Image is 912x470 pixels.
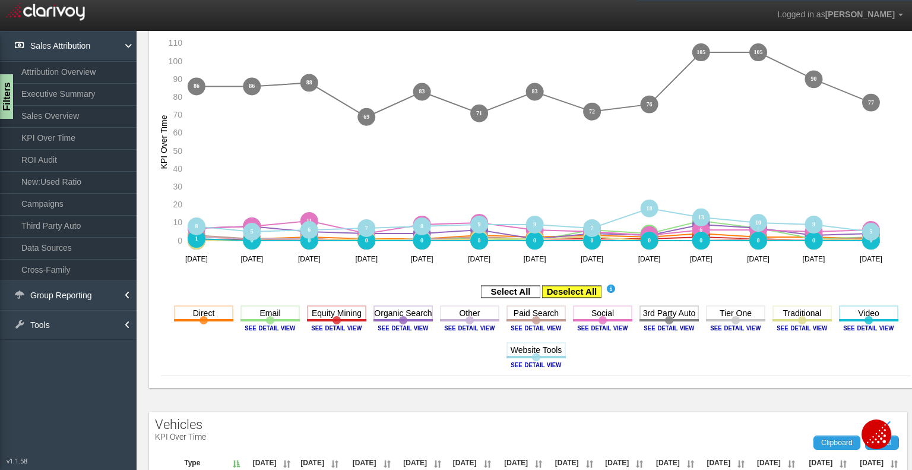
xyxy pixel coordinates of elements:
[468,255,491,263] text: [DATE]
[581,255,604,263] text: [DATE]
[871,235,874,242] text: 1
[748,255,771,263] text: [DATE]
[756,219,762,226] text: 10
[591,228,594,235] text: 5
[298,255,321,263] text: [DATE]
[251,228,254,235] text: 5
[173,92,182,102] text: 80
[534,226,537,233] text: 6
[701,221,704,228] text: 9
[411,255,433,263] text: [DATE]
[479,226,482,233] text: 6
[155,417,202,432] span: Vehicles
[699,217,705,224] text: 11
[878,415,895,433] i: Show / Hide Data Table
[195,225,198,231] text: 7
[365,235,368,242] text: 1
[479,237,482,244] text: 0
[306,217,312,224] text: 11
[308,235,311,242] text: 1
[251,235,254,242] text: 1
[803,255,826,263] text: [DATE]
[648,232,651,238] text: 3
[534,235,537,242] text: 1
[173,200,182,209] text: 20
[648,230,651,236] text: 4
[871,226,874,233] text: 6
[871,237,874,244] text: 0
[155,433,206,441] p: KPI Over Time
[159,115,169,169] text: KPI Over Time
[758,237,761,244] text: 0
[365,225,368,231] text: 7
[169,56,183,65] text: 100
[533,88,539,94] text: 83
[421,221,424,228] text: 9
[647,205,653,212] text: 18
[251,223,254,229] text: 8
[421,223,424,229] text: 8
[365,237,368,244] text: 0
[813,436,860,450] a: Clipboard
[768,1,912,29] a: Logged in as[PERSON_NAME]
[813,237,816,244] text: 0
[534,237,537,244] text: 0
[419,88,425,94] text: 83
[590,108,596,115] text: 72
[173,146,182,156] text: 50
[755,49,764,55] text: 105
[194,83,199,89] text: 86
[173,182,182,191] text: 30
[356,255,378,263] text: [DATE]
[591,237,594,244] text: 0
[699,214,705,220] text: 13
[173,164,182,174] text: 40
[777,10,825,19] span: Logged in as
[758,234,761,240] text: 2
[813,228,816,235] text: 5
[813,221,816,228] text: 9
[861,255,883,263] text: [DATE]
[195,223,198,229] text: 8
[647,101,653,108] text: 76
[195,235,198,242] text: 1
[477,110,483,116] text: 71
[421,230,424,236] text: 4
[758,235,761,242] text: 1
[195,232,198,238] text: 3
[308,226,311,233] text: 6
[871,228,874,235] text: 5
[591,225,594,231] text: 7
[173,74,182,84] text: 90
[173,110,182,119] text: 70
[479,221,482,228] text: 9
[421,235,424,242] text: 1
[591,234,594,240] text: 2
[479,234,482,240] text: 2
[479,235,482,242] text: 1
[524,255,547,263] text: [DATE]
[691,255,713,263] text: [DATE]
[173,128,182,137] text: 60
[869,99,875,106] text: 77
[701,226,704,233] text: 6
[758,226,761,233] text: 6
[701,237,704,244] text: 0
[421,237,424,244] text: 0
[185,255,208,263] text: [DATE]
[195,237,198,244] text: 0
[534,221,537,228] text: 9
[308,228,311,235] text: 5
[639,255,661,263] text: [DATE]
[249,83,255,89] text: 86
[241,255,264,263] text: [DATE]
[534,234,537,240] text: 2
[825,10,895,19] span: [PERSON_NAME]
[813,232,816,238] text: 3
[701,234,704,240] text: 2
[364,113,370,120] text: 69
[477,219,483,226] text: 10
[648,237,651,244] text: 0
[169,38,183,48] text: 110
[308,237,311,244] text: 0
